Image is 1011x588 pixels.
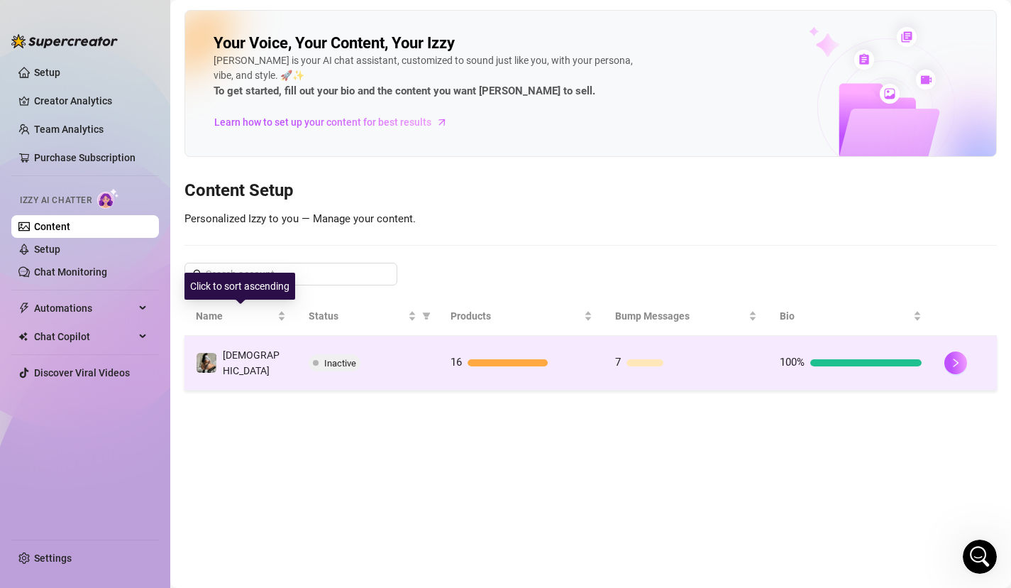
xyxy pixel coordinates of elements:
img: AI Chatter [97,188,119,209]
span: Personalized Izzy to you — Manage your content. [184,212,416,225]
th: Status [297,297,440,336]
a: Team Analytics [34,124,104,135]
img: Chat Copilot [18,332,28,342]
a: Creator Analytics [34,89,148,112]
img: Goddess [197,353,216,373]
span: 16 [451,356,462,369]
a: Chat Monitoring [34,266,107,278]
button: Collapse window [426,6,453,33]
span: right [951,358,961,368]
th: Bump Messages [604,297,768,336]
img: ai-chatter-content-library-cLFOSyPT.png [776,11,996,156]
a: Setup [34,244,60,255]
button: go back [9,6,36,33]
span: Learn how to set up your content for best results [214,114,431,130]
a: Setup [34,67,60,78]
th: Products [439,297,604,336]
span: arrow-right [435,115,449,129]
span: Inactive [324,358,356,369]
span: Products [451,308,581,324]
span: search [193,269,203,279]
img: logo-BBDzfeDw.svg [11,34,118,48]
span: Chat Copilot [34,325,135,348]
button: right [944,352,967,374]
div: [PERSON_NAME] is your AI chat assistant, customized to sound just like you, with your persona, vi... [214,53,639,100]
span: Izzy AI Chatter [20,194,92,207]
span: Name [196,308,275,324]
th: Bio [768,297,933,336]
a: Content [34,221,70,232]
span: Bump Messages [615,308,746,324]
a: Discover Viral Videos [34,367,130,379]
div: Close [453,6,479,31]
a: Purchase Subscription [34,152,136,163]
a: Learn how to set up your content for best results [214,111,458,134]
input: Search account [206,266,377,282]
h3: Content Setup [184,180,997,202]
span: 100% [780,356,805,369]
span: Bio [780,308,910,324]
span: Status [309,308,406,324]
span: 7 [615,356,621,369]
iframe: Intercom live chat [963,540,997,574]
h2: Your Voice, Your Content, Your Izzy [214,33,455,53]
span: [DEMOGRAPHIC_DATA] [223,349,280,376]
th: Name [184,297,297,336]
span: Automations [34,297,135,320]
a: Settings [34,552,72,564]
span: filter [419,305,433,327]
span: filter [422,312,431,320]
strong: To get started, fill out your bio and the content you want [PERSON_NAME] to sell. [214,85,595,97]
span: thunderbolt [18,303,30,314]
div: Click to sort ascending [184,273,295,300]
